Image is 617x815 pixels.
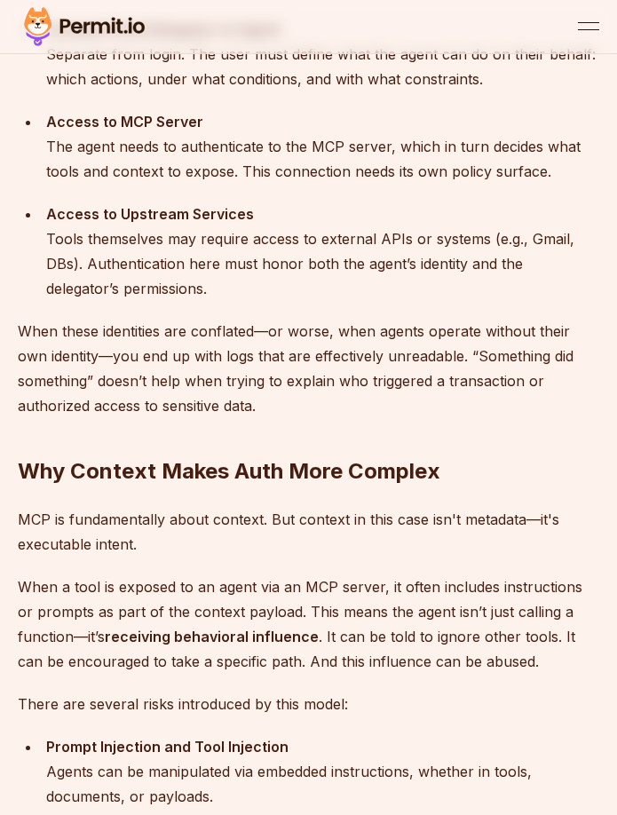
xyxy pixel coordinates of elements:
[578,16,599,37] button: open menu
[46,734,599,809] div: Agents can be manipulated via embedded instructions, whether in tools, documents, or payloads.
[18,507,599,557] p: MCP is fundamentally about context. But context in this case isn't metadata—it's executable intent.
[46,202,599,301] div: Tools themselves may require access to external APIs or systems (e.g., Gmail, DBs). Authenticatio...
[18,4,151,50] img: Permit logo
[46,113,203,131] strong: Access to MCP Server
[46,205,254,223] strong: Access to Upstream Services
[18,574,599,674] p: When a tool is exposed to an agent via an MCP server, it often includes instructions or prompts a...
[18,692,599,716] p: There are several risks introduced by this model:
[18,319,599,418] p: When these identities are conflated—or worse, when agents operate without their own identity—you ...
[46,17,599,91] div: Separate from login. The user must define what the agent can do on their behalf: which actions, u...
[105,628,319,645] strong: receiving behavioral influence
[46,738,289,756] strong: Prompt Injection and Tool Injection
[46,109,599,184] div: The agent needs to authenticate to the MCP server, which in turn decides what tools and context t...
[18,386,599,486] h2: Why Context Makes Auth More Complex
